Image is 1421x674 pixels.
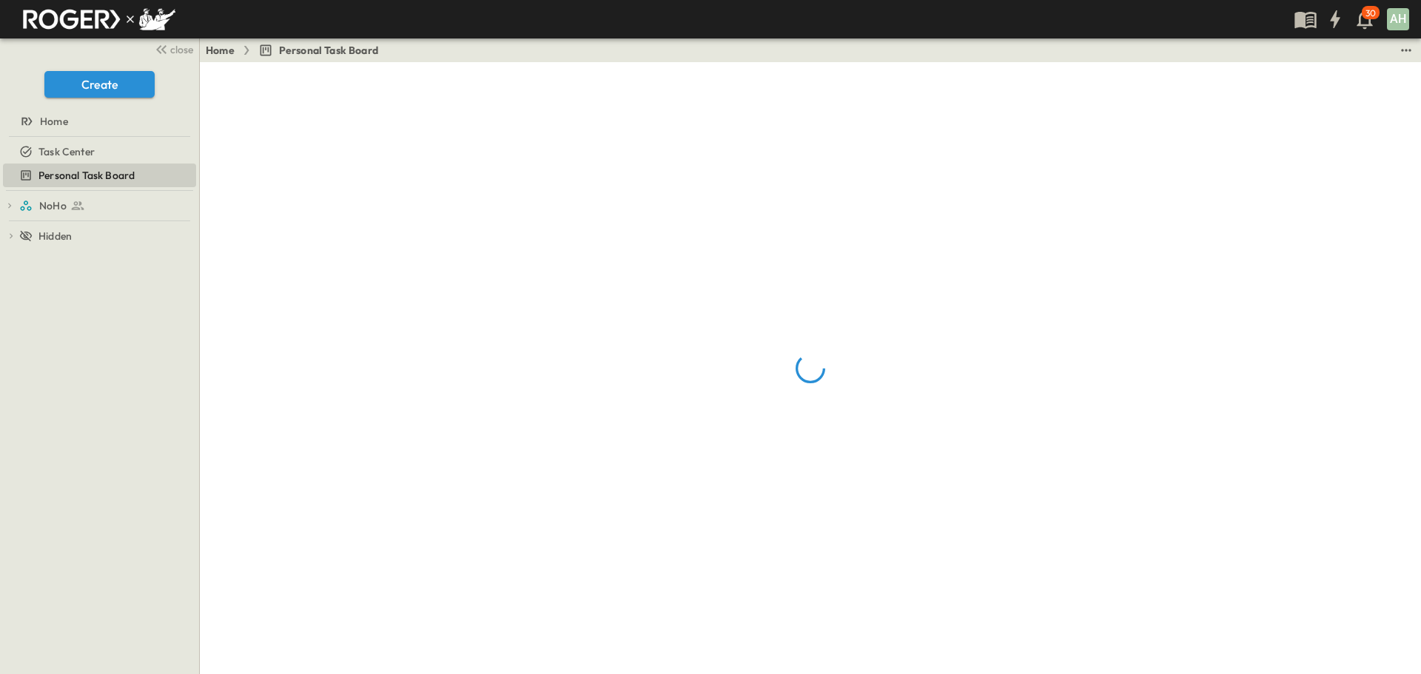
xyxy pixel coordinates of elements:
[38,229,72,243] span: Hidden
[1397,41,1415,59] button: test
[3,164,196,187] div: Personal Task Boardtest
[3,141,193,162] a: Task Center
[44,71,155,98] button: Create
[1365,7,1376,19] p: 30
[3,111,193,132] a: Home
[19,195,193,216] a: NoHo
[206,43,387,58] nav: breadcrumbs
[3,194,196,218] div: NoHotest
[170,42,193,57] span: close
[40,114,68,129] span: Home
[38,168,135,183] span: Personal Task Board
[206,43,235,58] a: Home
[1387,8,1409,30] div: AH
[18,4,175,35] img: RogerSwinnyLogoGroup.png
[258,43,378,58] a: Personal Task Board
[1385,7,1411,32] button: AH
[3,165,193,186] a: Personal Task Board
[38,144,95,159] span: Task Center
[39,198,67,213] span: NoHo
[149,38,196,59] button: close
[279,43,378,58] span: Personal Task Board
